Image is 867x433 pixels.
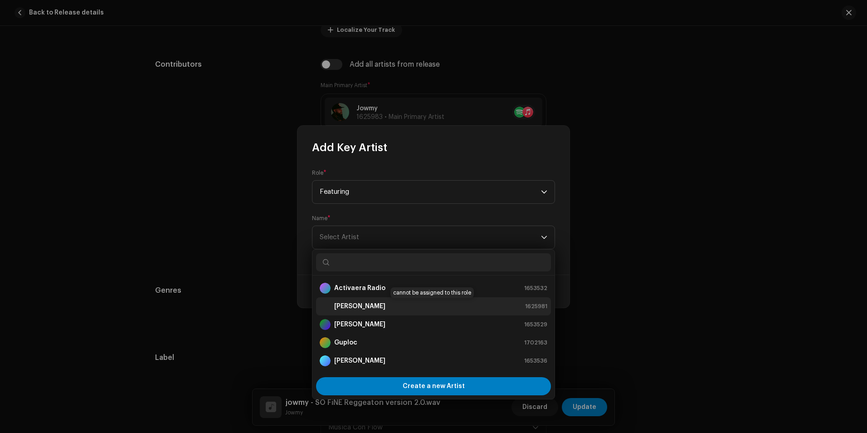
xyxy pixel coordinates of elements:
strong: [PERSON_NAME] [334,320,385,329]
strong: [PERSON_NAME] [334,356,385,365]
span: Select Artist [320,234,359,241]
label: Role [312,169,326,177]
span: Add Key Artist [312,140,387,155]
div: dropdown trigger [541,181,547,203]
span: 1653529 [524,320,547,329]
span: 1702163 [524,338,547,347]
span: Select Artist [320,226,541,249]
li: DANTE [316,315,551,334]
label: Name [312,215,331,222]
strong: [PERSON_NAME] [334,302,385,311]
div: dropdown trigger [541,226,547,249]
strong: Guploc [334,338,357,347]
span: 1653532 [524,284,547,293]
strong: Activaera Radio [334,284,385,293]
li: Guploc [316,334,551,352]
span: Create a new Artist [403,377,465,395]
img: d67ba284-3da0-4b37-88e2-408921641e72 [320,301,331,312]
li: Alex Onell [316,297,551,315]
li: Jahzel [316,370,551,388]
span: 1625981 [525,302,547,311]
span: Featuring [320,181,541,203]
li: Iamett Ediel [316,352,551,370]
span: 1653536 [524,356,547,365]
li: Activaera Radio [316,279,551,297]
